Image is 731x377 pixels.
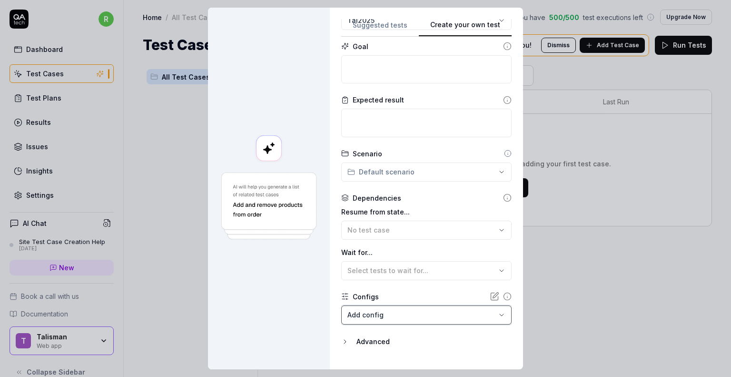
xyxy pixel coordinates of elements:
span: No test case [347,226,390,234]
div: Configs [353,292,379,302]
div: Goal [353,41,368,51]
div: Dependencies [353,193,401,203]
button: No test case [341,221,512,240]
div: Scenario [353,149,382,159]
label: Wait for... [341,247,512,257]
img: Generate a test using AI [219,171,318,241]
div: Advanced [356,336,512,347]
button: Suggested tests [341,20,419,37]
button: Default scenario [341,163,512,182]
span: Select tests to wait for... [347,266,428,275]
label: Resume from state... [341,207,512,217]
div: Expected result [353,95,404,105]
button: Create your own test [419,20,512,37]
div: Default scenario [347,167,415,177]
button: Select tests to wait for... [341,261,512,280]
button: Advanced [341,336,512,347]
